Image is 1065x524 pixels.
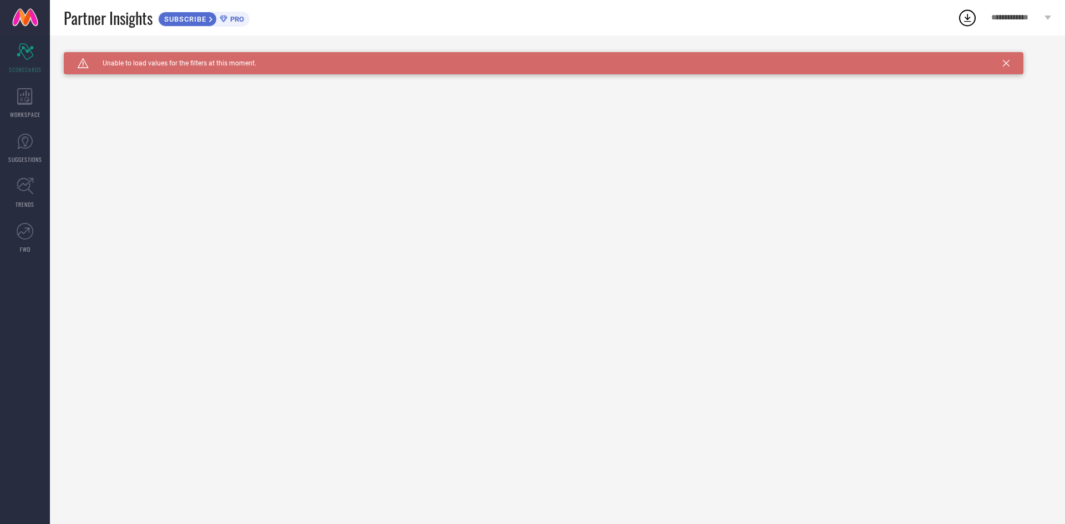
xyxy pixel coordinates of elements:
[957,8,977,28] div: Open download list
[64,52,1051,61] div: Unable to load filters at this moment. Please try later.
[158,9,250,27] a: SUBSCRIBEPRO
[9,65,42,74] span: SCORECARDS
[20,245,31,253] span: FWD
[8,155,42,164] span: SUGGESTIONS
[227,15,244,23] span: PRO
[64,7,153,29] span: Partner Insights
[159,15,209,23] span: SUBSCRIBE
[16,200,34,208] span: TRENDS
[89,59,256,67] span: Unable to load values for the filters at this moment.
[10,110,40,119] span: WORKSPACE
